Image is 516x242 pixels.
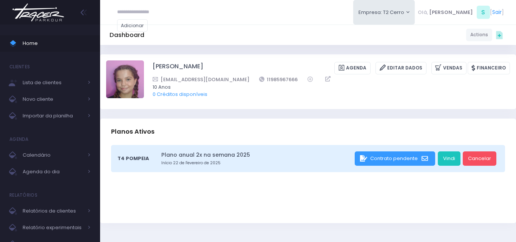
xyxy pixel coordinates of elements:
[477,6,490,19] span: S
[23,111,83,121] span: Importar da planilha
[23,78,83,88] span: Lista de clientes
[463,151,496,166] a: Cancelar
[431,62,467,74] a: Vendas
[161,151,352,159] a: Plano anual 2x na semana 2025
[153,83,500,91] span: 10 Anos
[153,91,207,98] a: 0 Créditos disponíveis
[23,206,83,216] span: Relatórios de clientes
[106,60,144,100] label: Alterar foto de perfil
[117,19,148,32] a: Adicionar
[23,39,91,48] span: Home
[23,223,83,233] span: Relatório experimentais
[370,155,418,162] span: Contrato pendente
[9,59,30,74] h4: Clientes
[106,60,144,98] img: Paolla Guerreiro
[110,31,144,39] h5: Dashboard
[117,155,149,162] span: T4 Pompeia
[23,94,83,104] span: Novo cliente
[468,62,510,74] a: Financeiro
[23,167,83,177] span: Agenda do dia
[9,188,37,203] h4: Relatórios
[492,8,502,16] a: Sair
[9,132,29,147] h4: Agenda
[375,62,426,74] a: Editar Dados
[259,76,298,83] a: 11985967666
[429,9,473,16] span: [PERSON_NAME]
[466,29,492,41] a: Actions
[161,160,352,166] small: Início 22 de Fevereiro de 2025
[438,151,460,166] a: Vindi
[334,62,371,74] a: Agenda
[111,121,154,142] h3: Planos Ativos
[153,76,249,83] a: [EMAIL_ADDRESS][DOMAIN_NAME]
[23,150,83,160] span: Calendário
[418,9,428,16] span: Olá,
[492,28,507,42] div: Quick actions
[153,62,203,74] a: [PERSON_NAME]
[415,4,507,21] div: [ ]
